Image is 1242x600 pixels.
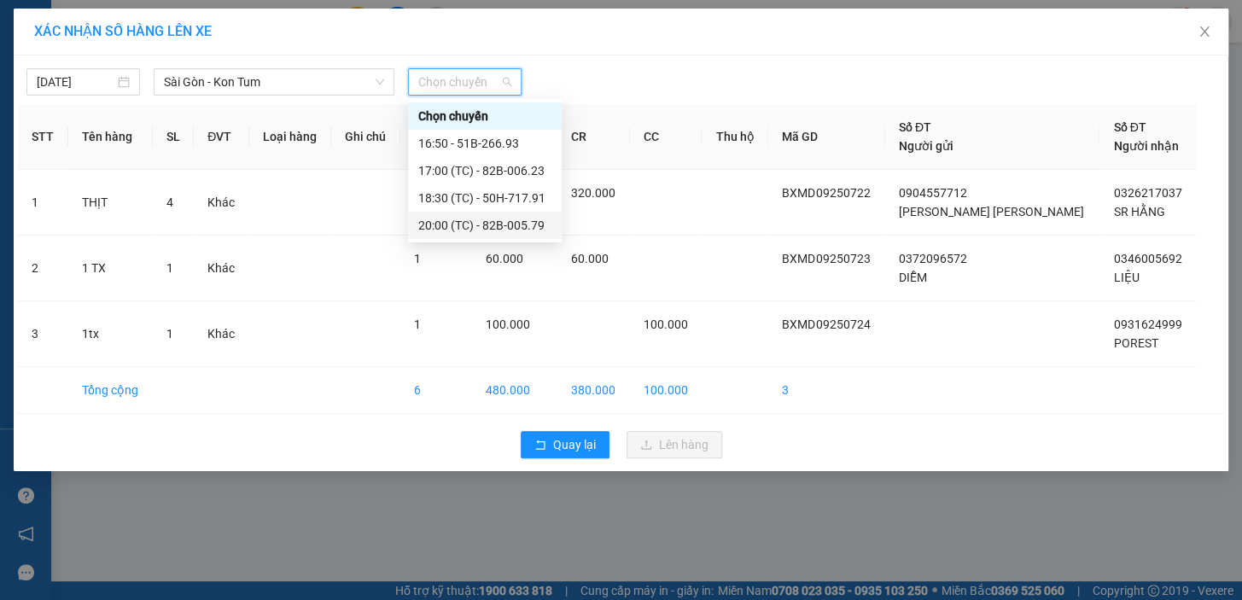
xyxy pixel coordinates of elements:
span: BXMD09250724 [782,317,870,331]
span: 60.000 [486,252,523,265]
td: 3 [18,301,68,367]
th: Thu hộ [702,104,768,170]
div: 20:00 (TC) - 82B-005.79 [418,216,551,235]
div: PHÁT [15,55,134,76]
span: [PERSON_NAME] [PERSON_NAME] [899,205,1084,218]
span: LIỆU [1113,271,1139,284]
span: Người gửi [899,139,953,153]
td: 100.000 [630,367,703,414]
span: 320.000 [571,186,615,200]
td: 3 [768,367,884,414]
span: CR : [13,112,39,130]
th: Ghi chú [331,104,400,170]
span: 0931624999 [1113,317,1181,331]
th: CC [630,104,703,170]
div: 70.000 [13,110,137,131]
th: CR [557,104,630,170]
span: close [1198,25,1211,38]
th: Loại hàng [249,104,331,170]
span: XÁC NHẬN SỐ HÀNG LÊN XE [34,23,212,39]
td: 6 [400,367,472,414]
td: 480.000 [472,367,557,414]
td: 1 [18,170,68,236]
span: 0326217037 [1113,186,1181,200]
button: rollbackQuay lại [521,431,609,458]
span: Quay lại [553,435,596,454]
td: Tổng cộng [68,367,153,414]
span: Số ĐT [1113,120,1146,134]
input: 14/09/2025 [37,73,114,91]
th: ĐVT [194,104,249,170]
td: Khác [194,170,249,236]
th: Tên hàng [68,104,153,170]
th: Tổng SL [400,104,472,170]
div: BX [PERSON_NAME] [146,15,283,55]
div: 16:50 - 51B-266.93 [418,134,551,153]
span: 1 [166,327,173,341]
td: THỊT [68,170,153,236]
div: ĐẠT [146,55,283,76]
span: down [375,77,385,87]
button: uploadLên hàng [627,431,722,458]
span: POREST [1113,336,1157,350]
div: 0964505854 [15,76,134,100]
div: 17:00 (TC) - 82B-006.23 [418,161,551,180]
span: 1 [414,317,421,331]
div: Chọn chuyến [408,102,562,130]
span: Gửi: [15,16,41,34]
td: Khác [194,236,249,301]
span: Nhận: [146,16,187,34]
span: Chọn chuyến [418,69,511,95]
span: SR HẰNG [1113,205,1164,218]
td: 1 TX [68,236,153,301]
div: 18:30 (TC) - 50H-717.91 [418,189,551,207]
span: 4 [166,195,173,209]
span: 60.000 [571,252,609,265]
span: 0904557712 [899,186,967,200]
td: Khác [194,301,249,367]
span: Người nhận [1113,139,1178,153]
span: 0372096572 [899,252,967,265]
td: 1tx [68,301,153,367]
td: 380.000 [557,367,630,414]
td: 2 [18,236,68,301]
div: 0854753353 [146,76,283,100]
th: SL [153,104,195,170]
button: Close [1181,9,1228,56]
span: BXMD09250722 [782,186,870,200]
span: 1 [166,261,173,275]
span: 100.000 [486,317,530,331]
span: rollback [534,439,546,452]
div: BX Miền Đông [15,15,134,55]
div: Chọn chuyến [418,107,551,125]
span: DIỄM [899,271,927,284]
span: Số ĐT [899,120,931,134]
span: 100.000 [644,317,688,331]
span: 0346005692 [1113,252,1181,265]
span: Sài Gòn - Kon Tum [164,69,384,95]
span: BXMD09250723 [782,252,870,265]
span: 1 [414,252,421,265]
th: Mã GD [768,104,884,170]
th: STT [18,104,68,170]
